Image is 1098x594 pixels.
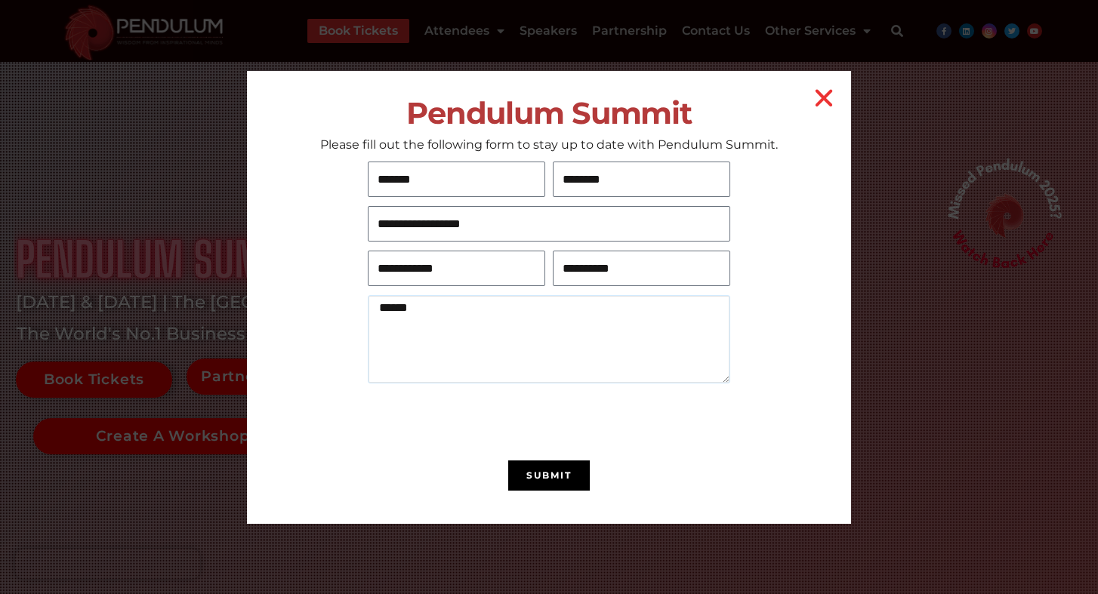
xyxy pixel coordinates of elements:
[526,471,572,480] span: Submit
[368,392,597,451] iframe: reCAPTCHA
[812,86,836,110] a: Close
[247,96,851,130] h2: Pendulum Summit
[508,460,590,491] button: Submit
[247,137,851,152] p: Please fill out the following form to stay up to date with Pendulum Summit.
